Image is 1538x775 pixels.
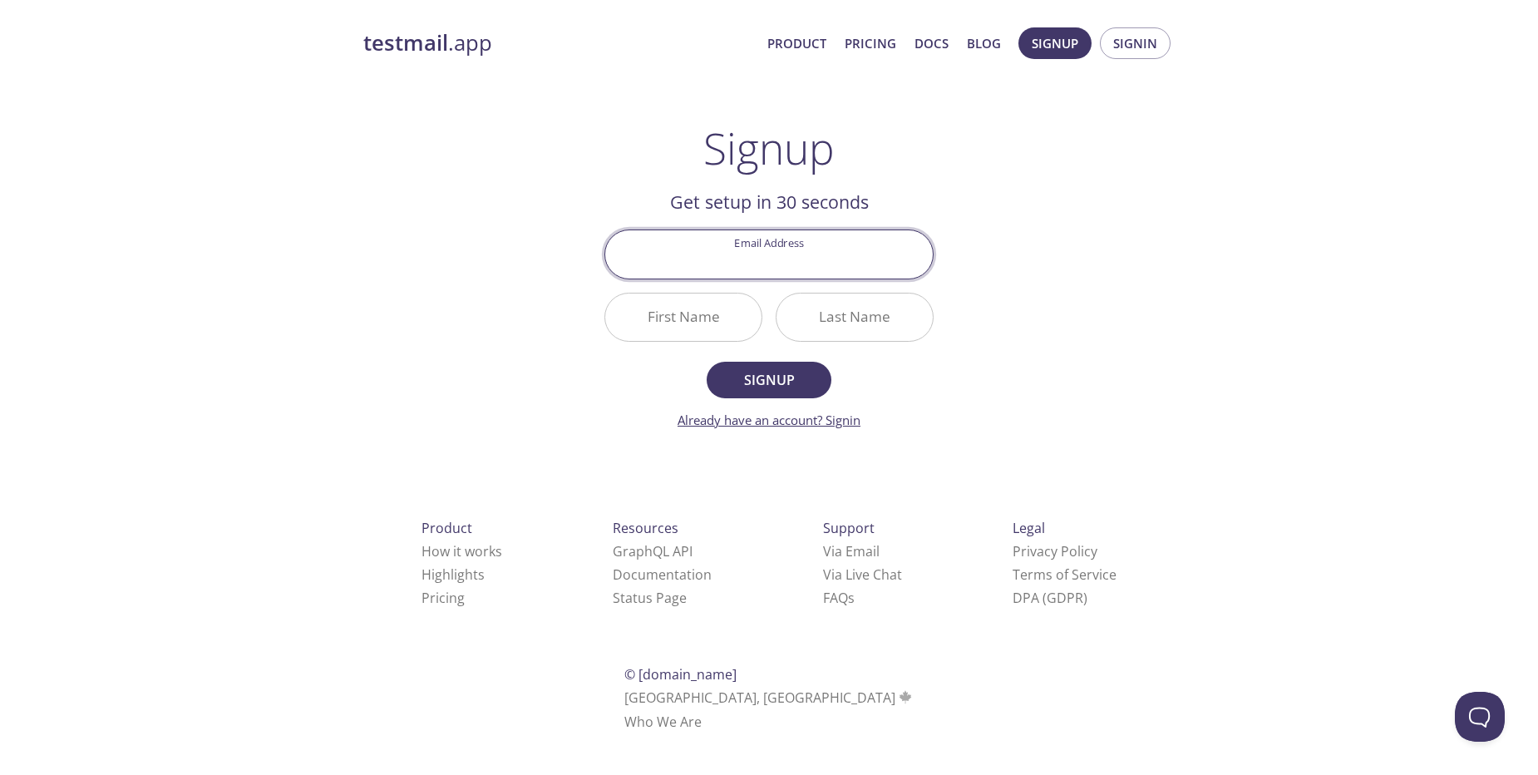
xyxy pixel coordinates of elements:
button: Signup [707,362,831,398]
a: Already have an account? Signin [678,412,860,428]
span: Legal [1013,519,1045,537]
a: Via Live Chat [823,565,902,584]
a: Pricing [845,32,896,54]
a: Product [767,32,826,54]
a: Who We Are [624,713,702,731]
span: [GEOGRAPHIC_DATA], [GEOGRAPHIC_DATA] [624,689,914,707]
span: s [848,589,855,607]
h1: Signup [703,123,835,173]
span: Support [823,519,875,537]
a: Highlights [421,565,485,584]
button: Signup [1018,27,1092,59]
a: FAQ [823,589,855,607]
span: © [DOMAIN_NAME] [624,665,737,684]
span: Resources [613,519,678,537]
a: testmail.app [363,29,754,57]
span: Signup [1032,32,1078,54]
a: Privacy Policy [1013,542,1097,560]
a: Documentation [613,565,712,584]
iframe: Help Scout Beacon - Open [1455,692,1505,742]
h2: Get setup in 30 seconds [604,188,934,216]
strong: testmail [363,28,448,57]
a: Terms of Service [1013,565,1117,584]
a: Docs [914,32,949,54]
a: Status Page [613,589,687,607]
span: Signin [1113,32,1157,54]
button: Signin [1100,27,1171,59]
a: DPA (GDPR) [1013,589,1087,607]
span: Signup [725,368,813,392]
a: Pricing [421,589,465,607]
a: Via Email [823,542,880,560]
a: Blog [967,32,1001,54]
span: Product [421,519,472,537]
a: GraphQL API [613,542,693,560]
a: How it works [421,542,502,560]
